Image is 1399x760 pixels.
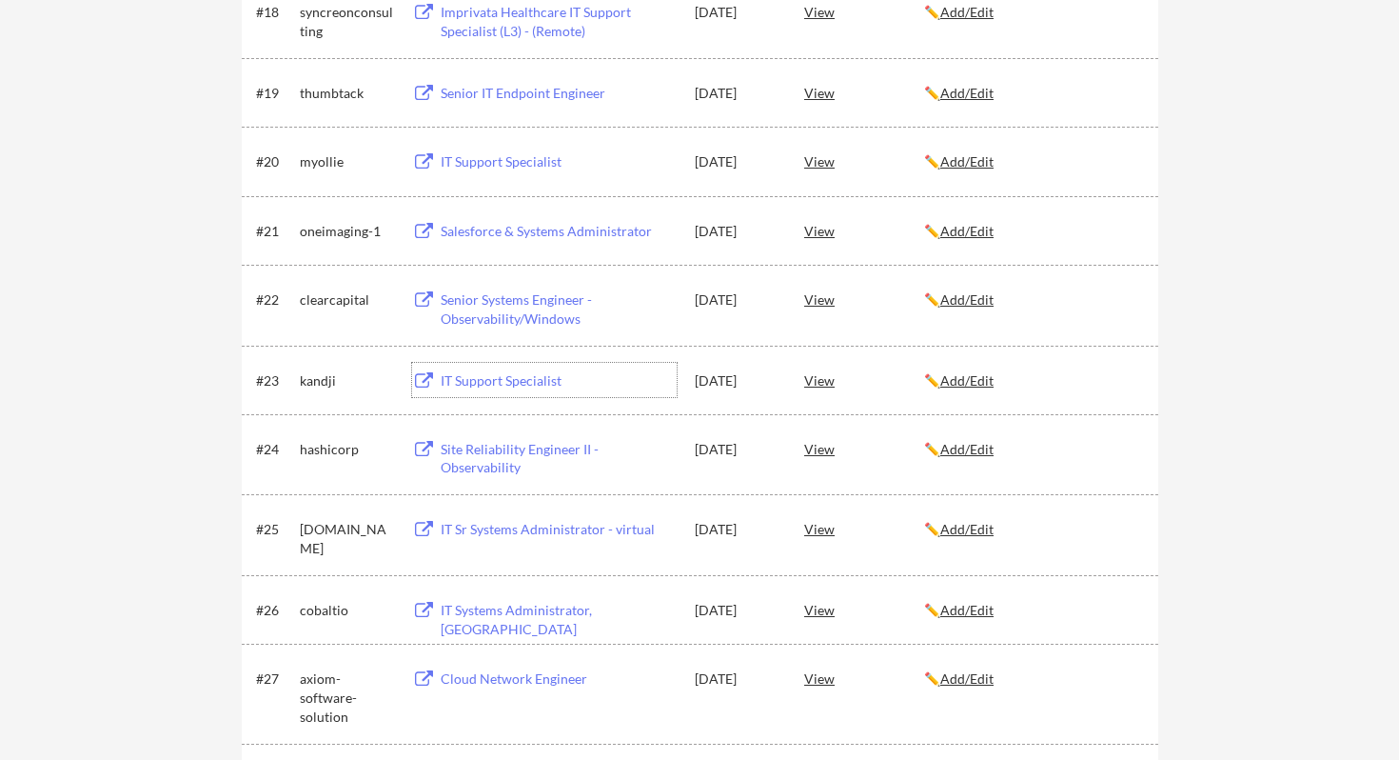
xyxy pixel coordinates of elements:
[300,520,395,557] div: [DOMAIN_NAME]
[924,222,1141,241] div: ✏️
[924,440,1141,459] div: ✏️
[300,290,395,310] div: clearcapital
[804,75,924,110] div: View
[256,520,293,539] div: #25
[300,3,395,40] div: syncreonconsulting
[256,290,293,310] div: #22
[695,670,778,689] div: [DATE]
[441,440,677,477] div: Site Reliability Engineer II - Observability
[300,601,395,620] div: cobaltio
[940,521,994,537] u: Add/Edit
[924,3,1141,22] div: ✏️
[300,84,395,103] div: thumbtack
[256,84,293,103] div: #19
[300,670,395,726] div: axiom-software-solution
[940,372,994,389] u: Add/Edit
[924,152,1141,171] div: ✏️
[804,213,924,248] div: View
[940,602,994,618] u: Add/Edit
[695,84,778,103] div: [DATE]
[804,592,924,627] div: View
[256,152,293,171] div: #20
[804,363,924,397] div: View
[256,601,293,620] div: #26
[804,511,924,546] div: View
[441,222,677,241] div: Salesforce & Systems Administrator
[695,152,778,171] div: [DATE]
[441,152,677,171] div: IT Support Specialist
[695,520,778,539] div: [DATE]
[256,670,293,689] div: #27
[940,85,994,101] u: Add/Edit
[940,670,994,687] u: Add/Edit
[924,84,1141,103] div: ✏️
[695,290,778,310] div: [DATE]
[695,222,778,241] div: [DATE]
[804,282,924,316] div: View
[441,601,677,638] div: IT Systems Administrator, [GEOGRAPHIC_DATA]
[940,153,994,170] u: Add/Edit
[300,371,395,390] div: kandji
[695,371,778,390] div: [DATE]
[940,223,994,239] u: Add/Edit
[256,3,293,22] div: #18
[441,371,677,390] div: IT Support Specialist
[300,222,395,241] div: oneimaging-1
[300,152,395,171] div: myollie
[695,3,778,22] div: [DATE]
[441,84,677,103] div: Senior IT Endpoint Engineer
[924,601,1141,620] div: ✏️
[804,661,924,695] div: View
[940,441,994,457] u: Add/Edit
[441,670,677,689] div: Cloud Network Engineer
[940,4,994,20] u: Add/Edit
[804,144,924,178] div: View
[924,290,1141,310] div: ✏️
[441,3,677,40] div: Imprivata Healthcare IT Support Specialist (L3) - (Remote)
[940,291,994,308] u: Add/Edit
[695,440,778,459] div: [DATE]
[256,440,293,459] div: #24
[441,290,677,328] div: Senior Systems Engineer - Observability/Windows
[695,601,778,620] div: [DATE]
[924,670,1141,689] div: ✏️
[441,520,677,539] div: IT Sr Systems Administrator - virtual
[804,431,924,466] div: View
[300,440,395,459] div: hashicorp
[924,520,1141,539] div: ✏️
[256,371,293,390] div: #23
[256,222,293,241] div: #21
[924,371,1141,390] div: ✏️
